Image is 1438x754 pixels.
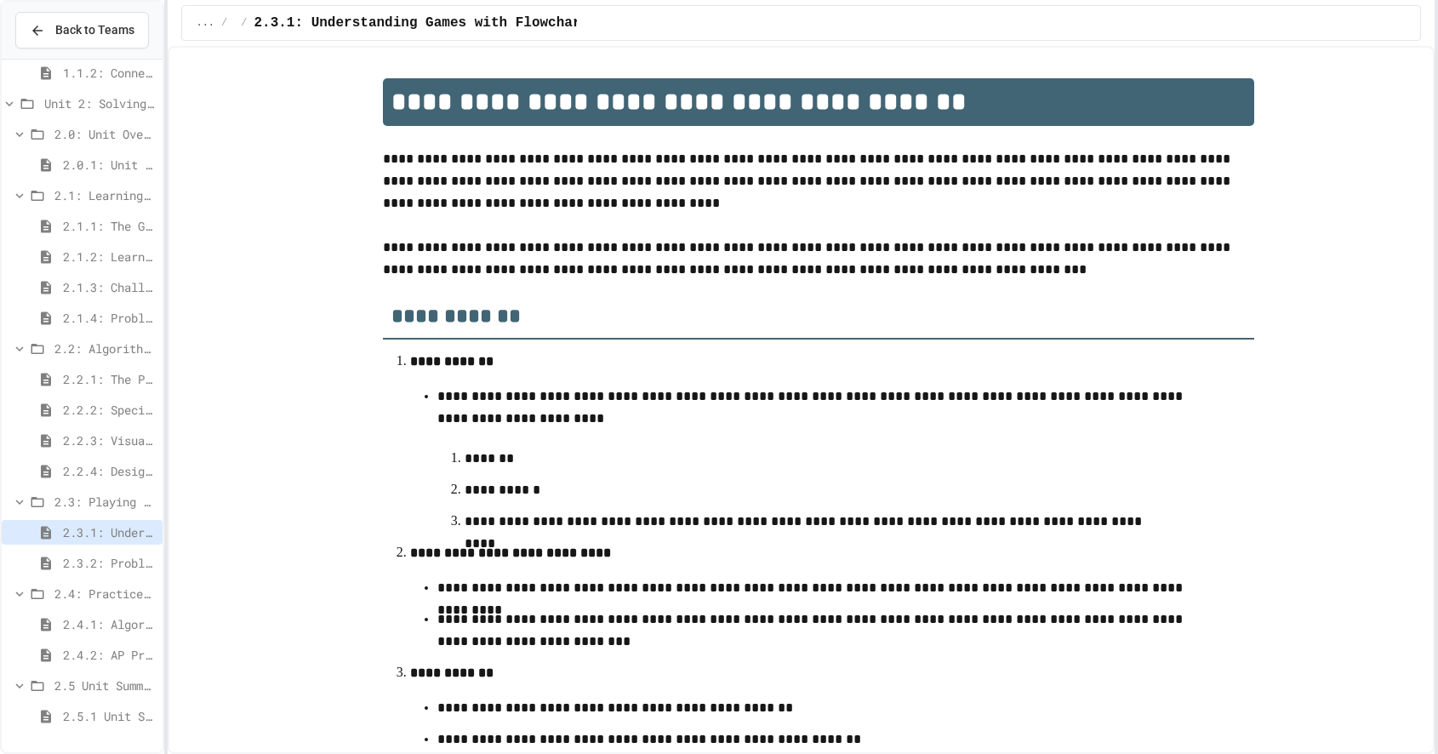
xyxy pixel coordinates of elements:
span: 2.1: Learning to Solve Hard Problems [54,186,156,204]
span: 2.2.4: Designing Flowcharts [63,462,156,480]
span: 2.5.1 Unit Summary [63,707,156,725]
span: 2.2.2: Specifying Ideas with Pseudocode [63,401,156,419]
span: 2.0.1: Unit Overview [63,156,156,174]
span: 2.1.3: Challenge Problem - The Bridge [63,278,156,296]
span: Unit 2: Solving Problems in Computer Science [44,94,156,112]
span: Back to Teams [55,21,134,39]
span: 2.1.2: Learning to Solve Hard Problems [63,248,156,266]
span: 2.4.1: Algorithm Practice Exercises [63,615,156,633]
span: 2.3: Playing Games [54,493,156,511]
span: 2.4: Practice with Algorithms [54,585,156,603]
button: Back to Teams [15,12,149,49]
span: ... [196,16,214,30]
span: 2.1.4: Problem Solving Practice [63,309,156,327]
span: 1.1.2: Connect with Your World [63,64,156,82]
span: 2.2: Algorithms - from Pseudocode to Flowcharts [54,340,156,357]
span: 2.2.1: The Power of Algorithms [63,370,156,388]
span: / [241,16,247,30]
span: 2.2.3: Visualizing Logic with Flowcharts [63,431,156,449]
span: 2.3.1: Understanding Games with Flowcharts [254,13,596,33]
span: 2.0: Unit Overview [54,125,156,143]
span: 2.5 Unit Summary [54,677,156,694]
span: 2.1.1: The Growth Mindset [63,217,156,235]
span: 2.3.2: Problem Solving Reflection [63,554,156,572]
span: 2.4.2: AP Practice Questions [63,646,156,664]
span: / [221,16,227,30]
span: 2.3.1: Understanding Games with Flowcharts [63,523,156,541]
